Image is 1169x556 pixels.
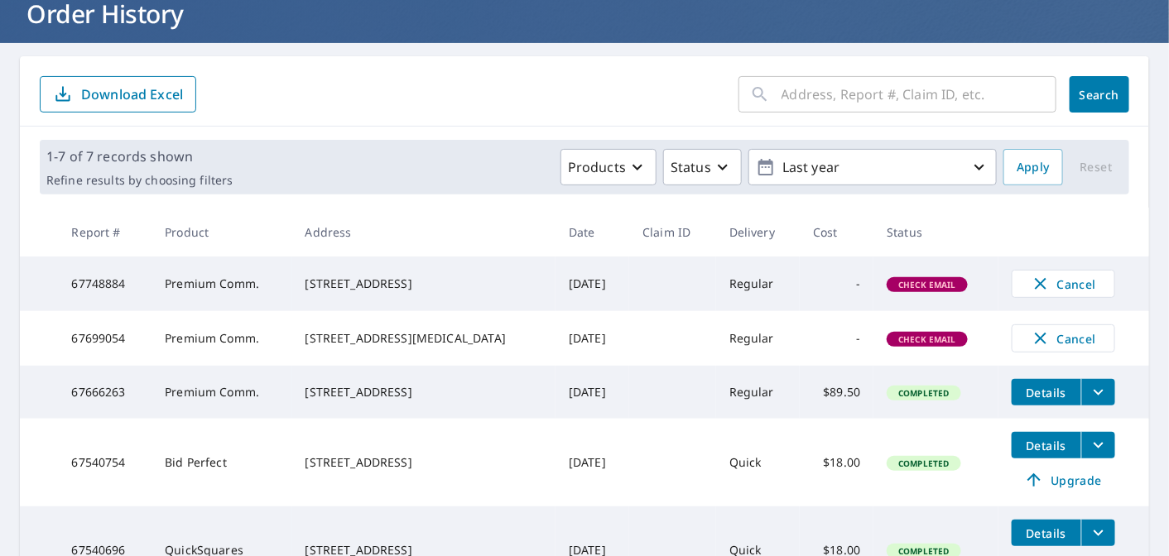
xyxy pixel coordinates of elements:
button: Download Excel [40,76,196,113]
span: Completed [888,387,959,399]
span: Upgrade [1022,470,1105,490]
span: Details [1022,385,1071,400]
td: 67699054 [58,311,152,366]
td: - [800,311,873,366]
p: Products [568,157,626,177]
p: Last year [776,153,969,182]
td: Premium Comm. [152,366,291,419]
th: Status [873,208,998,256]
p: Refine results by choosing filters [46,173,233,188]
button: detailsBtn-67540696 [1012,520,1081,546]
td: [DATE] [556,366,629,419]
span: Search [1083,87,1116,103]
th: Delivery [716,208,800,256]
button: Apply [1003,149,1063,185]
td: Regular [716,311,800,366]
a: Upgrade [1012,467,1115,493]
td: $18.00 [800,419,873,506]
th: Cost [800,208,873,256]
td: $89.50 [800,366,873,419]
div: [STREET_ADDRESS][MEDICAL_DATA] [305,330,543,347]
td: 67540754 [58,419,152,506]
button: Last year [748,149,997,185]
button: Cancel [1012,270,1115,298]
td: 67666263 [58,366,152,419]
td: Premium Comm. [152,311,291,366]
span: Cancel [1029,274,1098,294]
th: Claim ID [629,208,716,256]
input: Address, Report #, Claim ID, etc. [782,71,1056,117]
button: filesDropdownBtn-67540754 [1081,432,1115,458]
button: detailsBtn-67666263 [1012,379,1081,405]
th: Address [292,208,556,256]
p: Download Excel [81,85,183,103]
td: Quick [716,419,800,506]
td: Bid Perfect [152,419,291,506]
button: Products [560,149,657,185]
span: Apply [1017,157,1050,178]
td: - [800,256,873,311]
button: Search [1070,76,1129,113]
th: Report # [58,208,152,256]
button: detailsBtn-67540754 [1012,432,1081,458]
span: Cancel [1029,328,1098,348]
td: [DATE] [556,311,629,366]
span: Check Email [888,279,966,290]
p: Status [671,157,711,177]
p: 1-7 of 7 records shown [46,146,233,166]
span: Check Email [888,333,966,345]
button: Cancel [1012,324,1115,352]
th: Product [152,208,291,256]
td: Regular [716,256,800,311]
th: Date [556,208,629,256]
button: filesDropdownBtn-67540696 [1081,520,1115,546]
div: [STREET_ADDRESS] [305,454,543,471]
span: Completed [888,458,959,469]
span: Details [1022,438,1071,453]
button: filesDropdownBtn-67666263 [1081,379,1115,405]
td: [DATE] [556,419,629,506]
td: [DATE] [556,256,629,311]
button: Status [663,149,742,185]
td: Regular [716,366,800,419]
div: [STREET_ADDRESS] [305,384,543,400]
div: [STREET_ADDRESS] [305,276,543,292]
span: Details [1022,525,1071,541]
td: 67748884 [58,256,152,311]
td: Premium Comm. [152,256,291,311]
